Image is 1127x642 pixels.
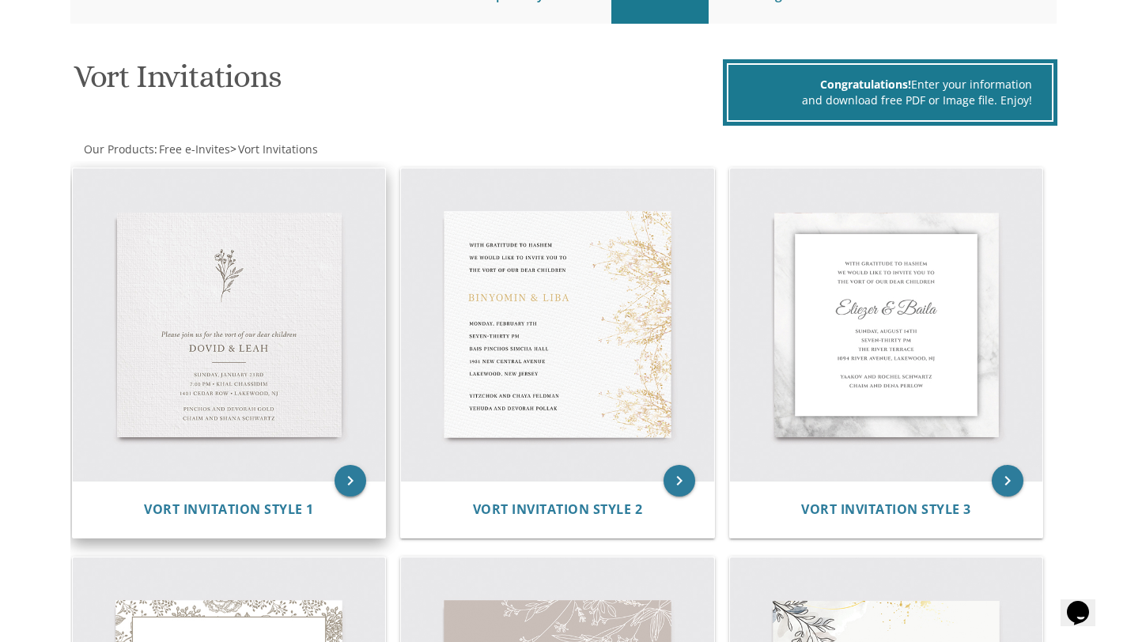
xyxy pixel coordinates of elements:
a: Our Products [82,142,154,157]
a: Vort Invitation Style 3 [801,502,971,517]
span: Vort Invitation Style 3 [801,500,971,518]
div: and download free PDF or Image file. Enjoy! [748,93,1032,108]
div: : [70,142,564,157]
span: Vort Invitations [238,142,318,157]
span: Congratulations! [820,77,911,92]
a: keyboard_arrow_right [335,465,366,497]
span: > [230,142,318,157]
span: Free e-Invites [159,142,230,157]
div: Enter your information [748,77,1032,93]
img: Vort Invitation Style 1 [73,168,386,481]
iframe: chat widget [1061,579,1111,626]
a: Vort Invitation Style 2 [473,502,643,517]
a: keyboard_arrow_right [664,465,695,497]
h1: Vort Invitations [74,59,719,106]
a: keyboard_arrow_right [992,465,1023,497]
img: Vort Invitation Style 2 [401,168,714,481]
a: Vort Invitation Style 1 [144,502,314,517]
img: Vort Invitation Style 3 [730,168,1043,481]
a: Free e-Invites [157,142,230,157]
span: Vort Invitation Style 1 [144,500,314,518]
span: Vort Invitation Style 2 [473,500,643,518]
a: Vort Invitations [236,142,318,157]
